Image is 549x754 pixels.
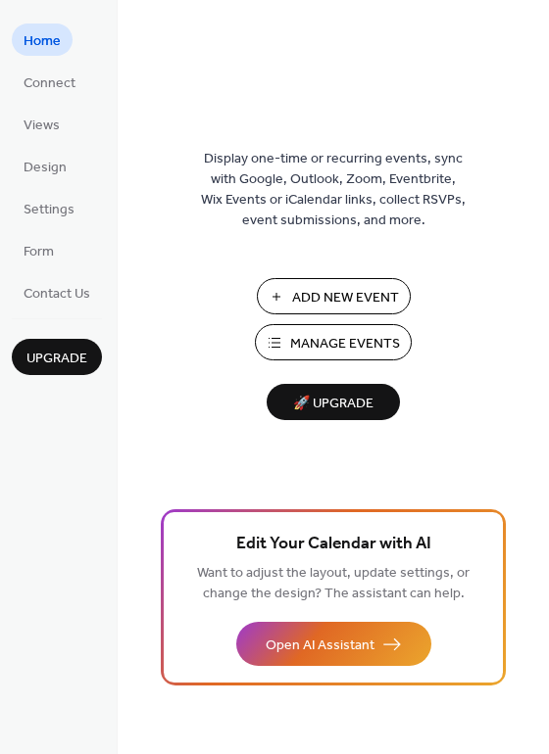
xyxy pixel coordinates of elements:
[12,108,72,140] a: Views
[266,636,374,656] span: Open AI Assistant
[292,288,399,308] span: Add New Event
[24,31,61,52] span: Home
[24,242,54,262] span: Form
[236,622,431,666] button: Open AI Assistant
[257,278,411,314] button: Add New Event
[12,66,87,98] a: Connect
[255,324,412,360] button: Manage Events
[12,234,66,266] a: Form
[278,391,388,417] span: 🚀 Upgrade
[24,158,67,178] span: Design
[12,339,102,375] button: Upgrade
[197,560,470,607] span: Want to adjust the layout, update settings, or change the design? The assistant can help.
[12,276,102,308] a: Contact Us
[24,116,60,136] span: Views
[26,349,87,369] span: Upgrade
[290,334,400,354] span: Manage Events
[24,200,75,220] span: Settings
[24,73,75,94] span: Connect
[12,150,78,182] a: Design
[12,192,86,224] a: Settings
[236,531,431,558] span: Edit Your Calendar with AI
[201,149,466,231] span: Display one-time or recurring events, sync with Google, Outlook, Zoom, Eventbrite, Wix Events or ...
[267,384,400,420] button: 🚀 Upgrade
[24,284,90,305] span: Contact Us
[12,24,73,56] a: Home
